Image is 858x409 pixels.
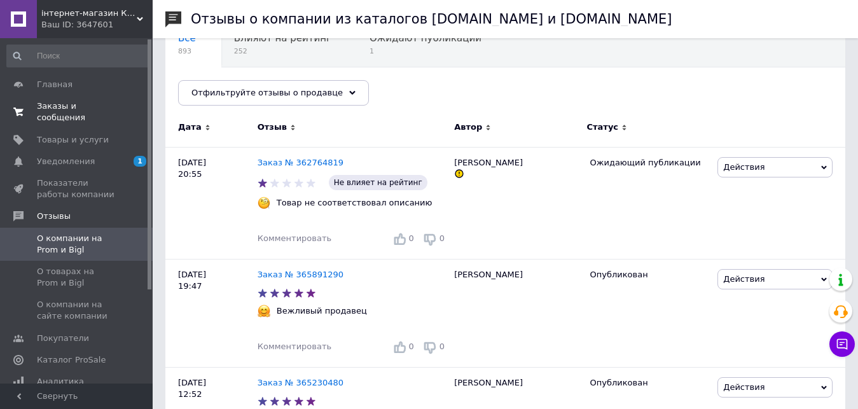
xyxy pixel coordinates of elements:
span: Покупатели [37,333,89,344]
span: О компании на Prom и Bigl [37,233,118,256]
span: Отзывы [37,211,71,222]
span: 1 [134,156,146,167]
span: Отзыв [258,121,287,133]
div: Вежливый продавец [273,305,370,317]
div: Ожидающий публикации [590,157,709,169]
span: Автор [454,121,482,133]
div: Комментировать [258,341,331,352]
span: 252 [234,46,331,56]
span: Действия [723,162,765,172]
span: О компании на сайте компании [37,299,118,322]
div: Комментировать [258,233,331,244]
a: Заказ № 365230480 [258,378,343,387]
input: Поиск [6,45,150,67]
img: :face_with_monocle: [258,197,270,209]
img: :hugging_face: [258,305,270,317]
span: Все [178,32,196,44]
span: Действия [723,274,765,284]
span: 0 [439,233,445,243]
span: Главная [37,79,73,90]
div: [DATE] 19:47 [165,259,258,367]
h1: Отзывы о компании из каталогов [DOMAIN_NAME] и [DOMAIN_NAME] [191,11,672,27]
span: 1 [370,46,481,56]
span: Уведомления [37,156,95,167]
span: Не влияет на рейтинг [329,175,427,190]
span: 893 [178,46,196,56]
a: Заказ № 365891290 [258,270,343,279]
span: Действия [723,382,765,392]
span: Товары и услуги [37,134,109,146]
div: Товар не соответствовал описанию [273,197,436,209]
div: [DATE] 20:55 [165,147,258,259]
span: О товарах на Prom и Bigl [37,266,118,289]
span: Дата [178,121,202,133]
span: інтернет-магазин Кіт Муркіт [41,8,137,19]
span: Ожидают публикации [370,32,481,44]
span: Заказы и сообщения [37,101,118,123]
div: Опубликован [590,269,709,281]
div: [PERSON_NAME] [448,147,583,259]
span: 0 [439,342,445,351]
button: Чат с покупателем [829,331,855,357]
div: Ваш ID: 3647601 [41,19,153,31]
a: Заказ № 362764819 [258,158,343,167]
div: Опубликован [590,377,709,389]
span: Комментировать [258,342,331,351]
span: Отфильтруйте отзывы о продавце [191,88,343,97]
span: Влияют на рейтинг [234,32,331,44]
span: Опубликованы без комме... [178,81,316,92]
div: [PERSON_NAME] [448,259,583,367]
span: Аналитика [37,376,84,387]
span: 0 [409,342,414,351]
span: Статус [587,121,619,133]
span: 0 [409,233,414,243]
span: Показатели работы компании [37,177,118,200]
span: Комментировать [258,233,331,243]
div: Опубликованы без комментария [165,67,342,116]
span: Каталог ProSale [37,354,106,366]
